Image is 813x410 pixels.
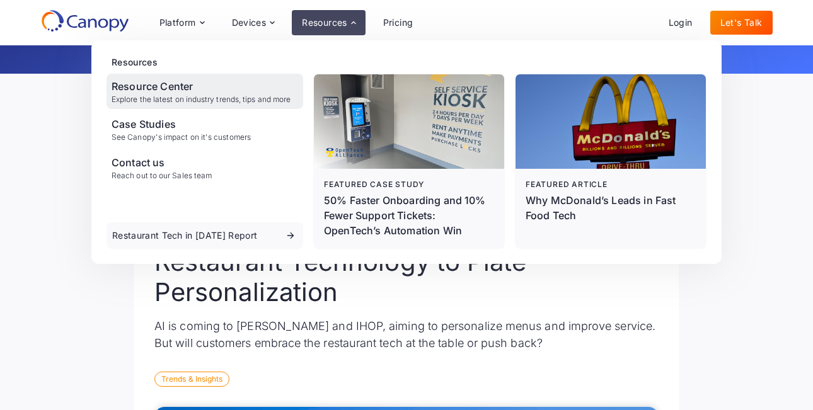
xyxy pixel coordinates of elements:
div: Resource Center [112,79,291,94]
a: Contact usReach out to our Sales team [107,150,303,185]
div: Platform [159,18,196,27]
div: Resources [292,10,365,35]
div: Case Studies [112,117,251,132]
p: AI is coming to [PERSON_NAME] and IHOP, aiming to personalize menus and improve service. But will... [154,317,659,351]
div: Restaurant Tech in [DATE] Report [112,231,257,240]
a: Featured case study50% Faster Onboarding and 10% Fewer Support Tickets: OpenTech’s Automation Win [314,74,504,248]
div: Platform [149,10,214,35]
a: Let's Talk [710,11,773,35]
nav: Resources [91,40,722,264]
div: Trends & Insights [154,372,229,387]
div: Contact us [112,155,212,170]
p: 50% Faster Onboarding and 10% Fewer Support Tickets: OpenTech’s Automation Win [324,193,494,238]
div: Devices [222,10,285,35]
a: Resource CenterExplore the latest on industry trends, tips and more [107,74,303,109]
div: Explore the latest on industry trends, tips and more [112,95,291,104]
div: Featured case study [324,179,494,190]
div: Featured article [526,179,696,190]
div: Why McDonald’s Leads in Fast Food Tech [526,193,696,223]
a: Login [659,11,703,35]
div: Reach out to our Sales team [112,171,212,180]
div: Resources [112,55,706,69]
a: Case StudiesSee Canopy's impact on it's customers [107,111,303,147]
a: Pricing [373,11,424,35]
div: Resources [302,18,347,27]
div: See Canopy's impact on it's customers [112,133,251,142]
a: Featured articleWhy McDonald’s Leads in Fast Food Tech [516,74,706,248]
div: Devices [232,18,267,27]
a: Restaurant Tech in [DATE] Report [107,222,303,249]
